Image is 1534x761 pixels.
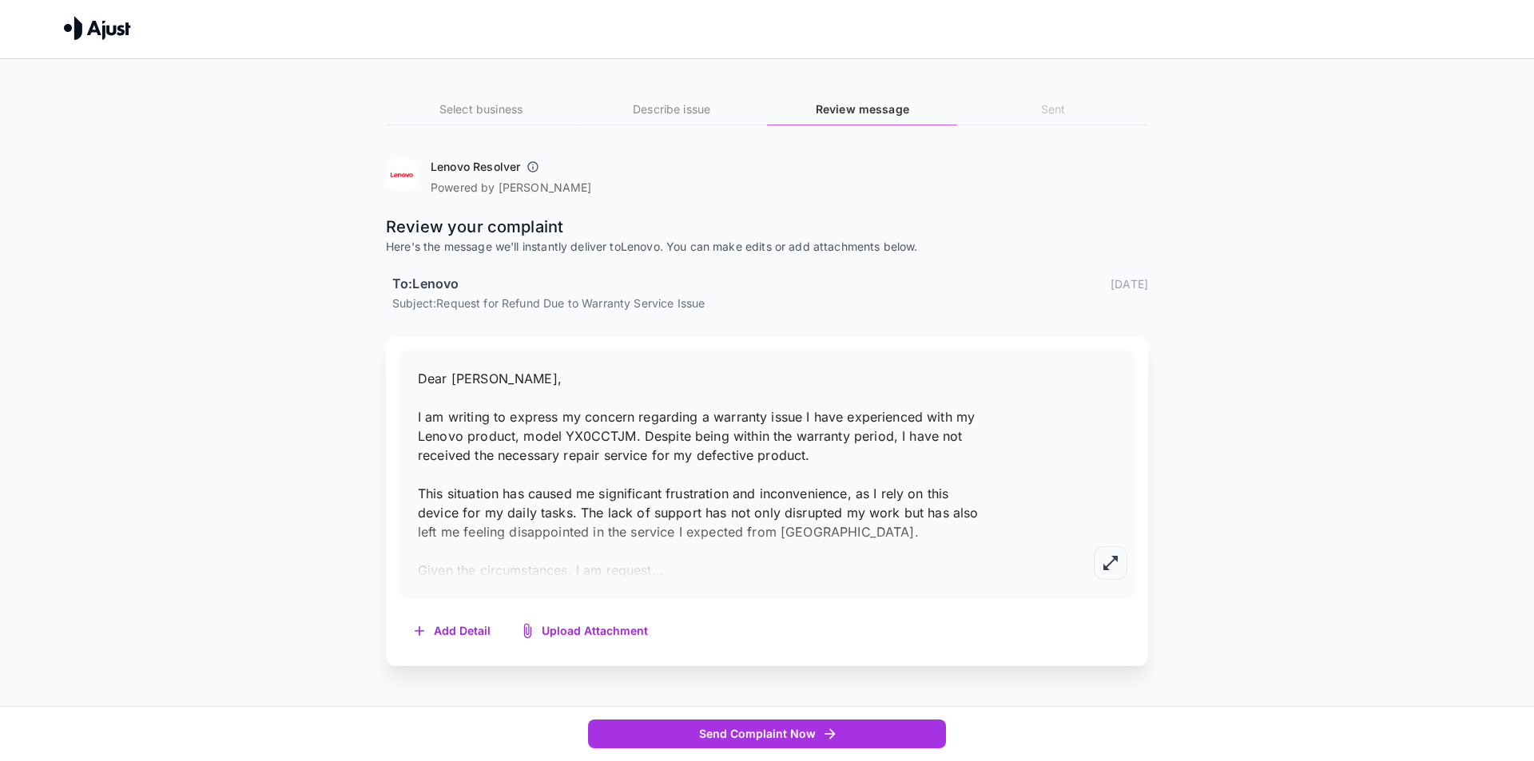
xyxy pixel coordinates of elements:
p: Powered by [PERSON_NAME] [431,180,592,196]
button: Send Complaint Now [588,719,946,749]
p: Here's the message we'll instantly deliver to Lenovo . You can make edits or add attachments below. [386,239,1148,255]
p: Review your complaint [386,215,1148,239]
button: Add Detail [399,615,507,648]
img: Ajust [64,16,131,40]
span: Dear [PERSON_NAME], I am writing to express my concern regarding a warranty issue I have experien... [418,371,979,578]
h6: Sent [958,101,1148,118]
button: Upload Attachment [507,615,664,648]
img: Lenovo [386,159,418,191]
h6: Select business [386,101,576,118]
h6: Lenovo Resolver [431,159,520,175]
h6: To: Lenovo [392,274,459,295]
h6: Review message [767,101,957,118]
p: Subject: Request for Refund Due to Warranty Service Issue [392,295,1148,311]
p: [DATE] [1111,275,1148,292]
span: ... [652,562,664,578]
h6: Describe issue [577,101,767,118]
